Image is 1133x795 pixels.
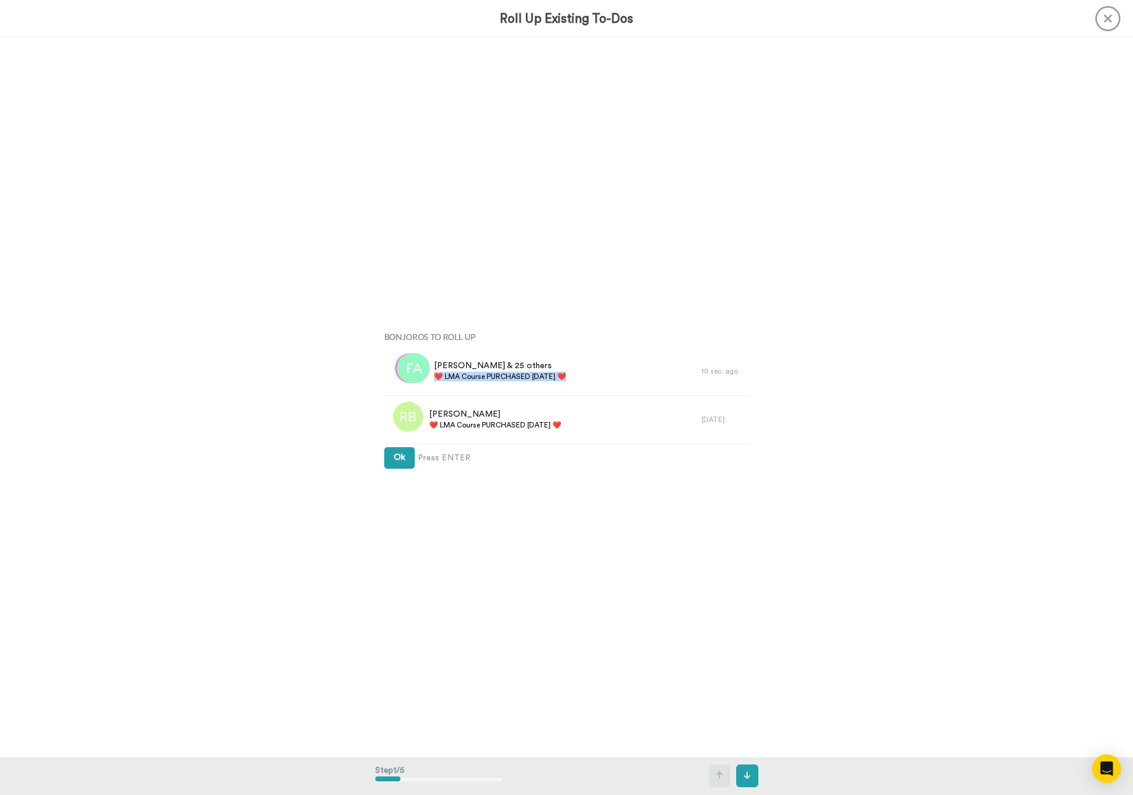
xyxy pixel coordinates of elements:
[418,452,470,464] span: Press ENTER
[500,12,633,26] h3: Roll Up Existing To-Dos
[384,447,415,469] button: Ok
[395,353,425,383] img: kf.png
[394,453,405,462] span: Ok
[393,402,423,432] img: rb.png
[397,353,427,383] img: j.png
[434,360,566,372] span: [PERSON_NAME] & 25 others
[1092,754,1121,783] div: Open Intercom Messenger
[400,353,430,383] img: fa.png
[375,758,503,793] div: Step 1 / 5
[434,372,566,381] span: ❤️️ LMA Course PURCHASED [DATE] ❤️️
[701,415,743,424] div: [DATE]
[384,332,749,341] h4: Bonjoros To Roll Up
[429,408,561,420] span: [PERSON_NAME]
[429,420,561,430] span: ❤️️ LMA Course PURCHASED [DATE] ❤️️
[701,366,743,376] div: 10 sec. ago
